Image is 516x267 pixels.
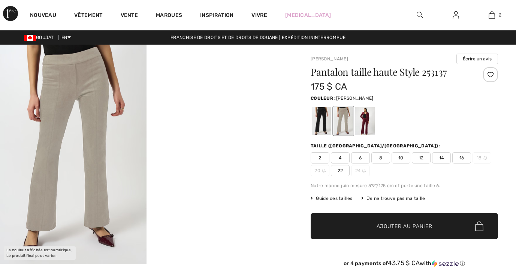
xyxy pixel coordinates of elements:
[24,35,57,40] span: GOUJAT
[477,154,482,161] font: 18
[311,56,348,61] a: [PERSON_NAME]
[311,81,347,92] span: 175 $ CA
[371,152,390,163] span: 8
[156,12,182,20] a: Marques
[311,67,467,77] h1: Pantalon taille haute Style 253137
[312,107,331,135] div: Black
[311,142,443,149] div: Taille ([GEOGRAPHIC_DATA]/[GEOGRAPHIC_DATA]) :
[331,152,350,163] span: 4
[285,11,331,19] a: [MEDICAL_DATA]
[483,156,487,160] img: ring-m.svg
[499,12,501,18] span: 2
[432,152,451,163] span: 14
[3,6,18,21] img: 1ère Avenue
[24,35,36,41] img: Dollar canadien
[474,10,510,19] a: 2
[311,182,498,189] div: Notre mannequin mesure 5'9"/175 cm et porte une taille 6.
[432,260,459,267] img: Sezzle
[417,10,423,19] img: Rechercher sur le site Web
[316,196,352,201] font: Guide des tailles
[388,259,420,267] span: 43.75 $ CA
[311,96,336,101] span: Couleur :
[147,45,293,118] video: Votre navigateur ne prend pas en charge la balise vidéo.
[4,246,76,260] div: La couleur affichée est numérique ; Le produit final peut varier.
[355,167,361,174] font: 24
[489,10,495,19] img: Mon sac
[314,167,320,174] font: 20
[334,107,353,135] div: Moonstone
[344,260,432,267] font: or 4 payments of with
[351,152,370,163] span: 6
[452,152,471,163] span: 16
[251,11,267,19] a: Vivre
[362,169,366,172] img: ring-m.svg
[311,152,329,163] span: 2
[74,12,102,20] a: Vêtement
[336,96,374,101] span: [PERSON_NAME]
[121,12,138,20] a: Vente
[331,165,350,176] span: 22
[447,10,465,20] a: Sign In
[453,10,459,19] img: Mes infos
[61,35,67,40] font: EN
[367,196,425,201] font: Je ne trouve pas ma taille
[456,54,498,64] button: Écrire un avis
[412,152,431,163] span: 12
[322,169,326,172] img: ring-m.svg
[30,12,56,20] a: Nouveau
[377,222,432,230] span: Ajouter au panier
[311,213,498,239] button: Ajouter au panier
[355,107,375,135] div: Merlot
[200,12,233,20] span: Inspiration
[392,152,410,163] span: 10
